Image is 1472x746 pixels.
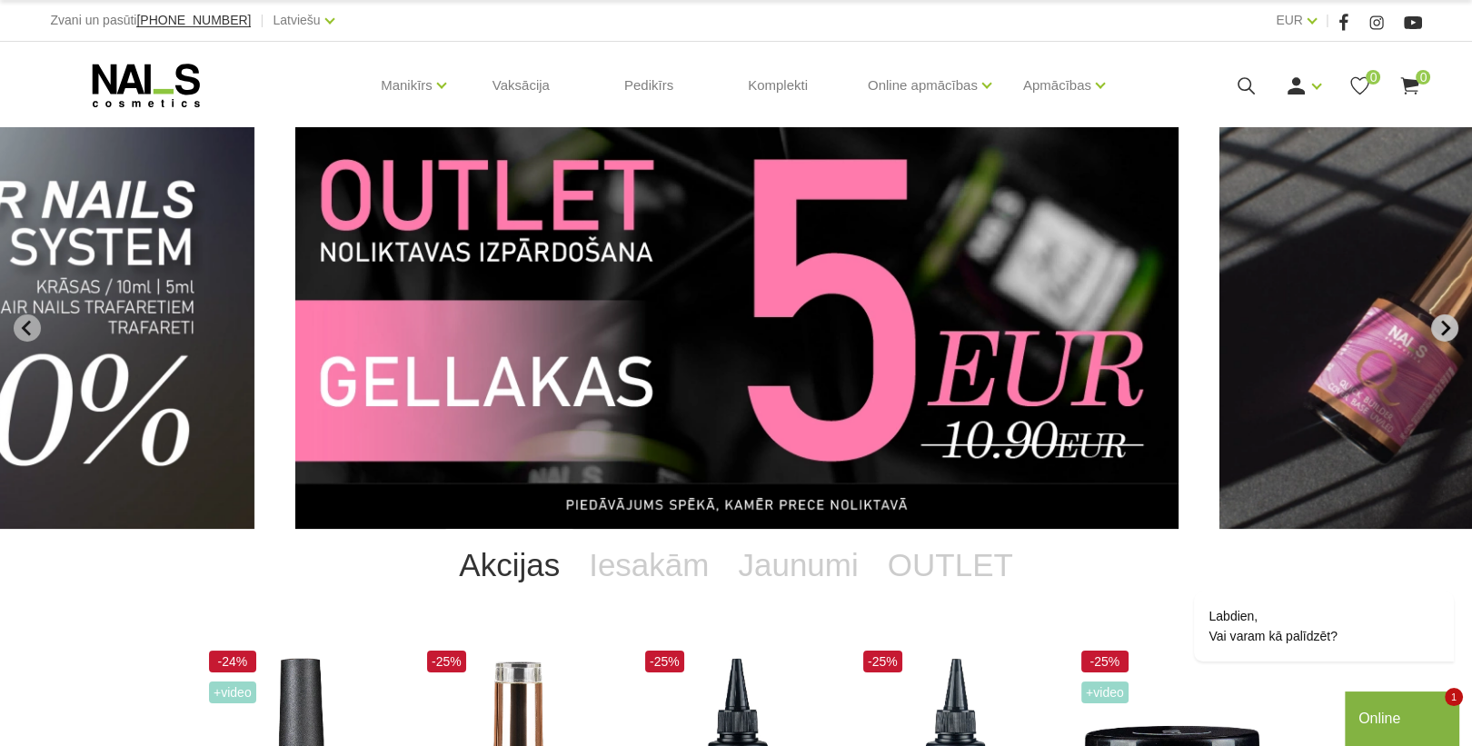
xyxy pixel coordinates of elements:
[723,529,872,602] a: Jaunumi
[444,529,574,602] a: Akcijas
[136,13,251,27] span: [PHONE_NUMBER]
[863,651,902,672] span: -25%
[1081,651,1129,672] span: -25%
[1081,681,1129,703] span: +Video
[1326,9,1329,32] span: |
[1416,70,1430,85] span: 0
[209,681,256,703] span: +Video
[1136,427,1463,682] iframe: chat widget
[1023,49,1091,122] a: Apmācības
[574,529,723,602] a: Iesakām
[136,14,251,27] a: [PHONE_NUMBER]
[260,9,264,32] span: |
[14,314,41,342] button: Previous slide
[273,9,320,31] a: Latviešu
[1366,70,1380,85] span: 0
[1398,75,1421,97] a: 0
[209,651,256,672] span: -24%
[427,651,466,672] span: -25%
[610,42,688,129] a: Pedikīrs
[1431,314,1458,342] button: Next slide
[295,127,1179,529] li: 11 of 12
[645,651,684,672] span: -25%
[1348,75,1371,97] a: 0
[873,529,1028,602] a: OUTLET
[51,9,252,32] div: Zvani un pasūti
[381,49,433,122] a: Manikīrs
[1276,9,1303,31] a: EUR
[478,42,564,129] a: Vaksācija
[868,49,978,122] a: Online apmācības
[1345,688,1463,746] iframe: chat widget
[733,42,822,129] a: Komplekti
